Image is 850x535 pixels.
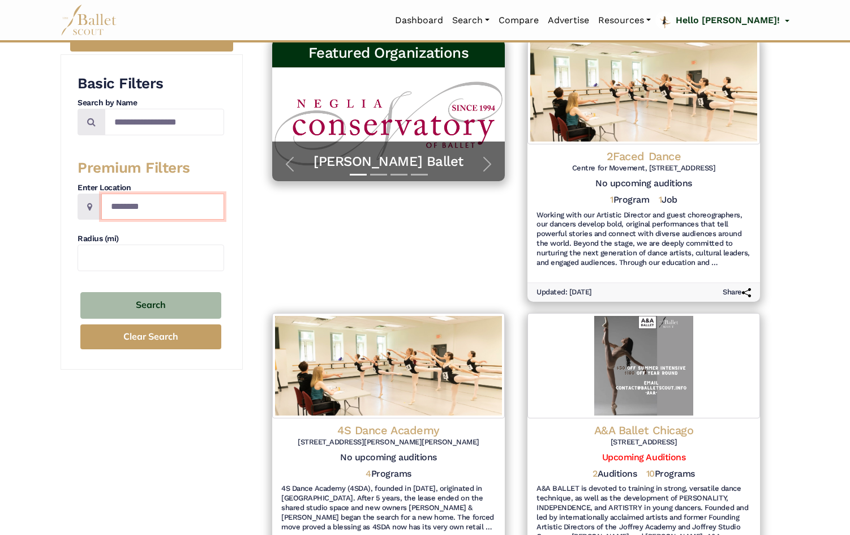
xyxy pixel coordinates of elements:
button: Search [80,292,221,319]
a: [PERSON_NAME] Ballet [284,153,493,170]
button: Slide 4 [411,168,428,181]
img: Logo [272,313,505,418]
a: profile picture Hello [PERSON_NAME]! [655,11,789,29]
h4: 2Faced Dance [536,149,751,164]
h3: Featured Organizations [281,44,496,63]
h6: Working with our Artistic Director and guest choreographers, our dancers develop bold, original p... [536,211,751,268]
h6: [STREET_ADDRESS][PERSON_NAME][PERSON_NAME] [281,438,496,447]
a: Dashboard [390,8,448,32]
h4: Search by Name [78,97,224,109]
span: 1 [610,194,613,205]
h5: Program [610,194,649,206]
h5: Auditions [593,468,637,480]
h5: No upcoming auditions [536,178,751,190]
a: Search [448,8,494,32]
h4: A&A Ballet Chicago [536,423,751,438]
input: Search by names... [105,109,224,135]
button: Slide 1 [350,168,367,181]
h4: Radius (mi) [78,233,224,245]
span: 10 [646,468,655,479]
h4: 4S Dance Academy [281,423,496,438]
h5: Programs [366,468,411,480]
h4: Enter Location [78,182,224,194]
a: Upcoming Auditions [602,452,685,463]
img: Logo [527,313,760,418]
button: Slide 3 [390,168,407,181]
a: Compare [494,8,543,32]
button: Slide 2 [370,168,387,181]
h6: Share [723,288,751,297]
h5: Job [659,194,677,206]
h3: Basic Filters [78,74,224,93]
span: 4 [366,468,371,479]
img: profile picture [656,12,672,32]
h5: No upcoming auditions [281,452,496,464]
h6: [STREET_ADDRESS] [536,438,751,447]
img: Logo [527,39,760,144]
h3: Premium Filters [78,159,224,178]
a: Advertise [543,8,594,32]
h5: Programs [646,468,695,480]
span: 1 [659,194,662,205]
button: Clear Search [80,324,221,350]
h6: 4S Dance Academy (4SDA), founded in [DATE], originated in [GEOGRAPHIC_DATA]. After 5 years, the l... [281,484,496,532]
span: 2 [593,468,598,479]
input: Location [101,194,224,220]
p: Hello [PERSON_NAME]! [676,13,780,28]
a: Resources [594,8,655,32]
h6: Centre for Movement, [STREET_ADDRESS] [536,164,751,173]
h6: Updated: [DATE] [536,288,592,297]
